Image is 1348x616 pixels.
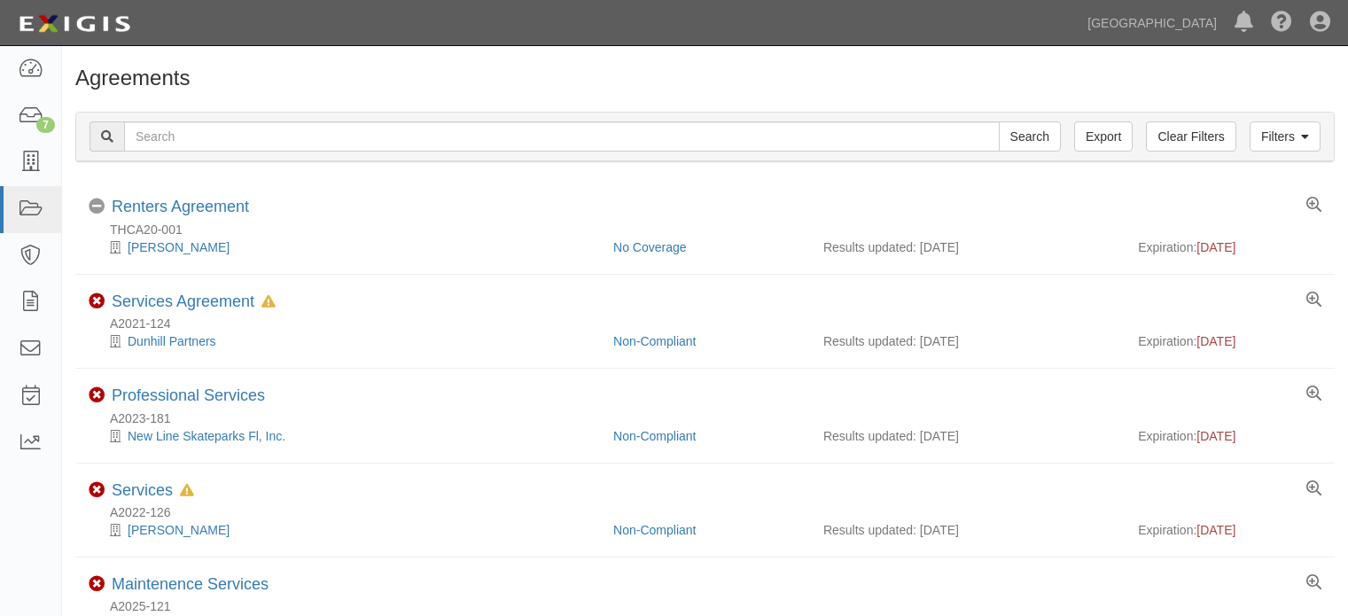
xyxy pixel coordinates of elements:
[1250,121,1321,152] a: Filters
[89,427,600,445] div: New Line Skateparks Fl, Inc.
[89,332,600,350] div: Dunhill Partners
[89,315,1335,332] div: A2021-124
[1146,121,1235,152] a: Clear Filters
[823,427,1111,445] div: Results updated: [DATE]
[89,597,1335,615] div: A2025-121
[89,238,600,256] div: Cherie Wood
[1196,523,1235,537] span: [DATE]
[89,482,105,498] i: Non-Compliant
[89,576,105,592] i: Non-Compliant
[1074,121,1133,152] a: Export
[112,198,249,215] a: Renters Agreement
[1138,238,1321,256] div: Expiration:
[112,292,276,312] div: Services Agreement
[1306,386,1321,402] a: View results summary
[112,386,265,406] div: Professional Services
[89,221,1335,238] div: THCA20-001
[823,332,1111,350] div: Results updated: [DATE]
[89,387,105,403] i: Non-Compliant
[613,334,696,348] a: Non-Compliant
[1196,240,1235,254] span: [DATE]
[613,429,696,443] a: Non-Compliant
[112,481,194,501] div: Services
[112,292,254,310] a: Services Agreement
[112,481,173,499] a: Services
[128,240,230,254] a: [PERSON_NAME]
[823,521,1111,539] div: Results updated: [DATE]
[112,386,265,404] a: Professional Services
[613,523,696,537] a: Non-Compliant
[128,523,230,537] a: [PERSON_NAME]
[1138,427,1321,445] div: Expiration:
[180,485,194,497] i: In Default since 09/18/2024
[124,121,1000,152] input: Search
[1196,334,1235,348] span: [DATE]
[128,334,216,348] a: Dunhill Partners
[1196,429,1235,443] span: [DATE]
[13,8,136,40] img: logo-5460c22ac91f19d4615b14bd174203de0afe785f0fc80cf4dbbc73dc1793850b.png
[1271,12,1292,34] i: Help Center - Complianz
[1306,292,1321,308] a: View results summary
[75,66,1335,90] h1: Agreements
[613,240,687,254] a: No Coverage
[1306,481,1321,497] a: View results summary
[1079,5,1226,41] a: [GEOGRAPHIC_DATA]
[1306,198,1321,214] a: View results summary
[1306,575,1321,591] a: View results summary
[89,293,105,309] i: Non-Compliant
[1138,521,1321,539] div: Expiration:
[89,409,1335,427] div: A2023-181
[89,521,600,539] div: Dudek
[112,575,269,595] div: Maintenence Services
[128,429,285,443] a: New Line Skateparks Fl, Inc.
[823,238,1111,256] div: Results updated: [DATE]
[112,198,249,217] div: Renters Agreement
[1138,332,1321,350] div: Expiration:
[89,199,105,214] i: No Coverage
[112,575,269,593] a: Maintenence Services
[36,117,55,133] div: 7
[999,121,1061,152] input: Search
[89,503,1335,521] div: A2022-126
[261,296,276,308] i: In Default since 07/07/2025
